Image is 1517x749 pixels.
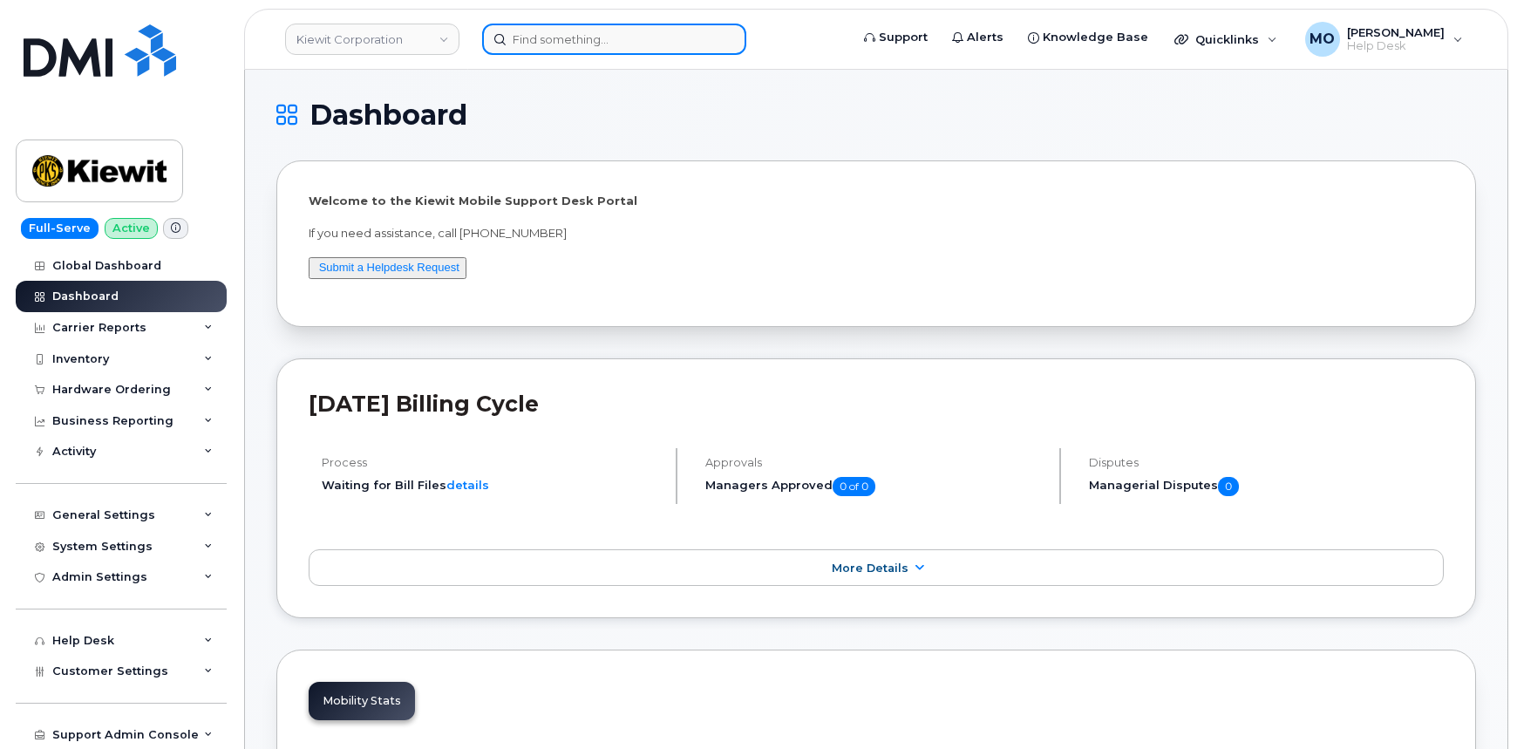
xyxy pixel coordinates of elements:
button: Submit a Helpdesk Request [309,257,466,279]
a: Submit a Helpdesk Request [319,261,459,274]
h4: Approvals [705,456,1044,469]
iframe: Messenger Launcher [1441,673,1504,736]
span: Dashboard [310,102,467,128]
p: If you need assistance, call [PHONE_NUMBER] [309,225,1444,242]
p: Welcome to the Kiewit Mobile Support Desk Portal [309,193,1444,209]
h2: [DATE] Billing Cycle [309,391,1444,417]
span: 0 [1218,477,1239,496]
li: Waiting for Bill Files [322,477,661,494]
span: More Details [832,562,908,575]
a: details [446,478,489,492]
h4: Process [322,456,661,469]
h4: Disputes [1089,456,1444,469]
h5: Managers Approved [705,477,1044,496]
h5: Managerial Disputes [1089,477,1444,496]
span: 0 of 0 [833,477,875,496]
